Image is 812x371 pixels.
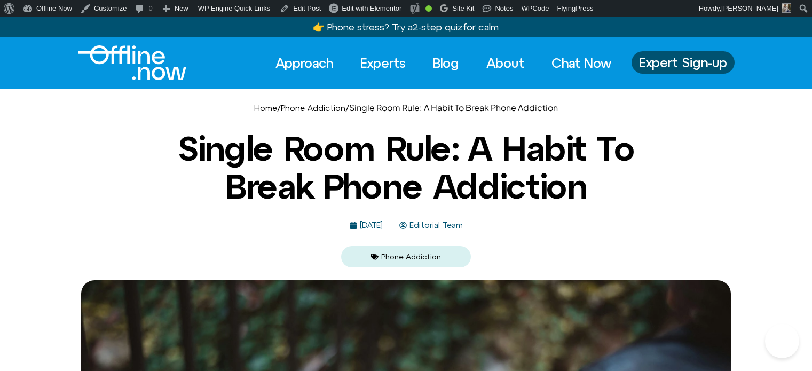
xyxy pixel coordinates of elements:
[78,45,168,80] div: Logo
[313,21,499,33] a: 👉 Phone stress? Try a2-step quizfor calm
[542,51,621,75] a: Chat Now
[266,51,343,75] a: Approach
[147,130,665,205] h1: Single Room Rule: A Habit To Break Phone Addiction
[381,252,441,261] a: Phone Addiction
[349,102,558,113] span: Single Room Rule: A Habit To Break Phone Addiction
[351,51,415,75] a: Experts
[350,221,383,230] a: [DATE]
[721,4,778,12] span: [PERSON_NAME]
[254,104,277,113] a: Home
[254,102,558,113] span: / /
[423,51,469,75] a: Blog
[342,4,401,12] span: Edit with Elementor
[78,45,186,80] img: offline.now
[266,51,621,75] nav: Menu
[477,51,534,75] a: About
[639,56,727,69] span: Expert Sign-up
[399,221,463,230] a: Editorial Team
[407,221,463,230] span: Editorial Team
[632,51,735,74] a: Expert Sign-up
[360,220,383,230] time: [DATE]
[452,4,474,12] span: Site Kit
[413,21,463,33] u: 2-step quiz
[281,104,345,113] a: Phone Addiction
[425,5,432,12] div: Good
[765,324,799,358] iframe: Botpress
